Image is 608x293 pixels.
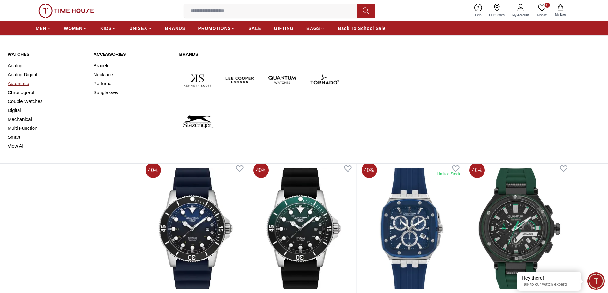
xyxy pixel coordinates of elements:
[253,163,269,178] span: 40 %
[38,4,94,18] img: ...
[179,61,216,98] img: Kenneth Scott
[437,172,460,177] div: Limited Stock
[129,25,147,32] span: UNISEX
[533,3,551,19] a: 0Wishlist
[534,13,550,18] span: Wishlist
[129,23,152,34] a: UNISEX
[306,61,343,98] img: Tornado
[36,25,46,32] span: MEN
[522,275,576,281] div: Hey there!
[362,163,377,178] span: 40 %
[248,25,261,32] span: SALE
[545,3,550,8] span: 0
[8,133,86,142] a: Smart
[179,103,216,140] img: Slazenger
[198,25,231,32] span: PROMOTIONS
[36,23,51,34] a: MEN
[469,163,485,178] span: 40 %
[338,23,386,34] a: Back To School Sale
[471,3,485,19] a: Help
[8,61,86,70] a: Analog
[198,23,236,34] a: PROMOTIONS
[8,79,86,88] a: Automatic
[100,23,116,34] a: KIDS
[487,13,507,18] span: Our Stores
[485,3,508,19] a: Our Stores
[8,97,86,106] a: Couple Watches
[100,25,112,32] span: KIDS
[94,79,172,88] a: Perfume
[8,88,86,97] a: Chronograph
[8,124,86,133] a: Multi Function
[306,25,320,32] span: BAGS
[94,61,172,70] a: Bracelet
[8,51,86,57] a: Watches
[165,25,185,32] span: BRANDS
[522,282,576,287] p: Talk to our watch expert!
[221,61,259,98] img: Lee Cooper
[338,25,386,32] span: Back To School Sale
[274,25,294,32] span: GIFTING
[64,25,83,32] span: WOMEN
[472,13,484,18] span: Help
[165,23,185,34] a: BRANDS
[179,51,343,57] a: Brands
[274,23,294,34] a: GIFTING
[248,23,261,34] a: SALE
[306,23,325,34] a: BAGS
[510,13,531,18] span: My Account
[146,163,161,178] span: 40 %
[8,106,86,115] a: Digital
[8,115,86,124] a: Mechanical
[264,61,301,98] img: Quantum
[8,70,86,79] a: Analog Digital
[94,88,172,97] a: Sunglasses
[551,3,570,18] button: My Bag
[552,12,568,17] span: My Bag
[94,51,172,57] a: Accessories
[587,272,605,290] div: Chat Widget
[94,70,172,79] a: Necklace
[64,23,87,34] a: WOMEN
[8,142,86,150] a: View All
